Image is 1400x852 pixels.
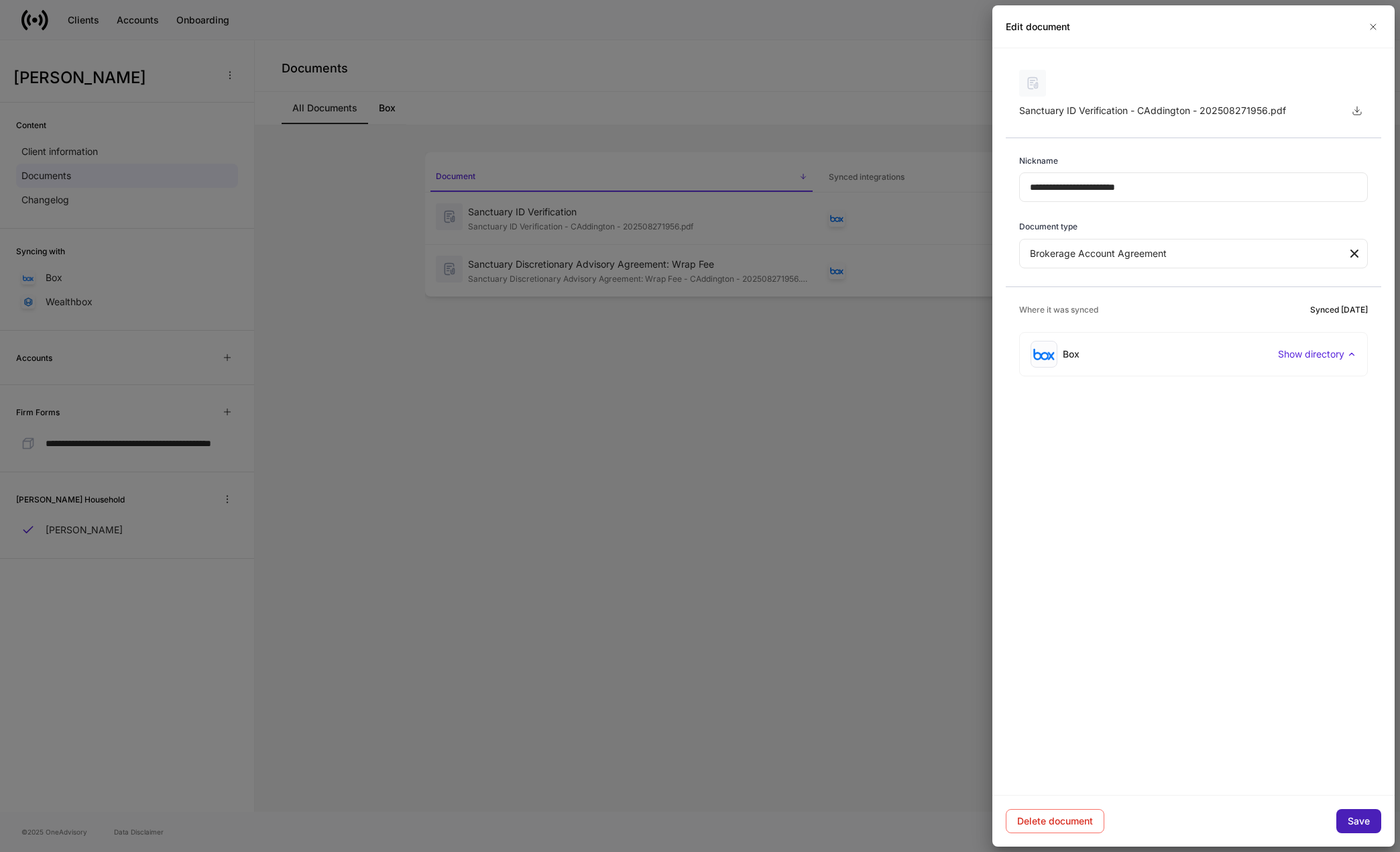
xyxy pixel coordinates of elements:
[1006,809,1104,833] button: Delete document
[1019,104,1336,117] div: Sanctuary ID Verification - CAddington - 202508271956.pdf
[1310,303,1368,316] h6: Synced [DATE]
[1019,303,1098,316] h6: Where it was synced
[1019,154,1058,167] h6: Nickname
[1020,333,1367,376] div: BoxShow directory
[1033,348,1055,360] img: oYqM9ojoZLfzCHUefNbBcWHcyDPbQKagtYciMC8pFl3iZXy3dU33Uwy+706y+0q2uJ1ghNQf2OIHrSh50tUd9HaB5oMc62p0G...
[1017,814,1093,828] div: Delete document
[1006,20,1070,34] h2: Edit document
[1063,348,1080,361] div: Box
[1278,348,1344,361] p: Show directory
[1336,809,1381,833] button: Save
[1019,70,1046,97] img: svg%3e
[1019,239,1346,268] div: Brokerage Account Agreement
[1019,220,1077,233] h6: Document type
[1348,814,1370,828] div: Save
